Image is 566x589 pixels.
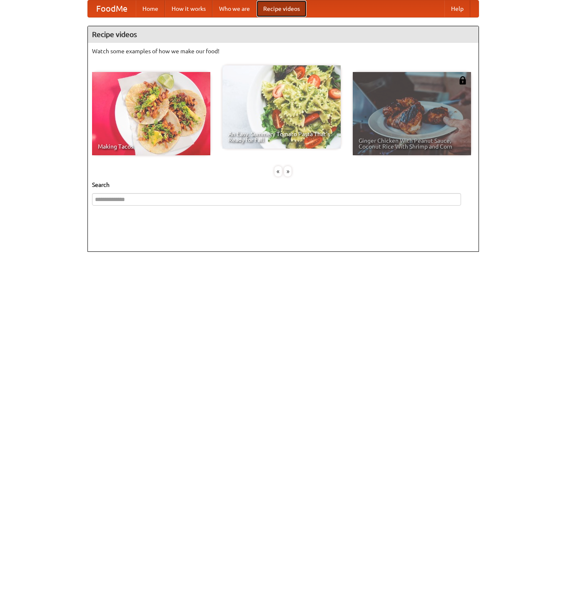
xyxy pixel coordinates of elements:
a: An Easy, Summery Tomato Pasta That's Ready for Fall [222,65,341,149]
a: FoodMe [88,0,136,17]
a: Help [444,0,470,17]
h4: Recipe videos [88,26,479,43]
div: « [274,166,282,176]
img: 483408.png [459,76,467,84]
a: Home [136,0,165,17]
h5: Search [92,181,474,189]
a: Making Tacos [92,72,210,155]
div: » [284,166,292,176]
a: Who we are [212,0,257,17]
span: An Easy, Summery Tomato Pasta That's Ready for Fall [228,131,335,143]
a: How it works [165,0,212,17]
span: Making Tacos [98,144,204,149]
a: Recipe videos [257,0,307,17]
p: Watch some examples of how we make our food! [92,47,474,55]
